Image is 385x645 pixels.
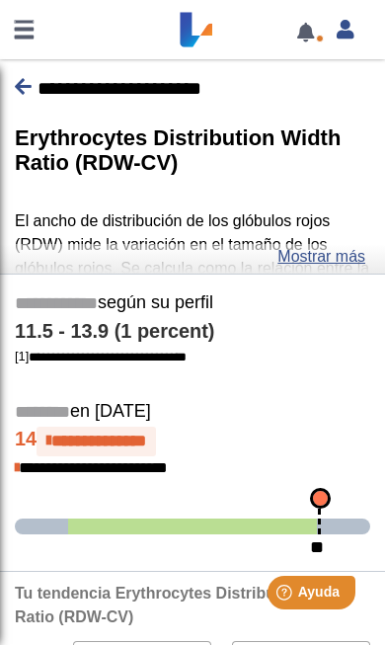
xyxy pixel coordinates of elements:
p: El ancho de distribución de los glóbulos rojos (RDW) mide la variación en el tamaño de los glóbul... [15,209,370,445]
h4: 14 [15,427,370,456]
h5: en [DATE] [15,401,370,424]
b: Tu tendencia Erythrocytes Distribution Width Ratio (RDW-CV) [15,585,352,625]
b: Erythrocytes Distribution Width Ratio (RDW-CV) [15,125,341,175]
a: [1] [15,349,187,363]
iframe: Help widget launcher [209,568,363,623]
h4: 11.5 - 13.9 (1 percent) [15,320,370,344]
a: Mostrar más [277,245,365,269]
h5: según su perfil [15,292,370,315]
